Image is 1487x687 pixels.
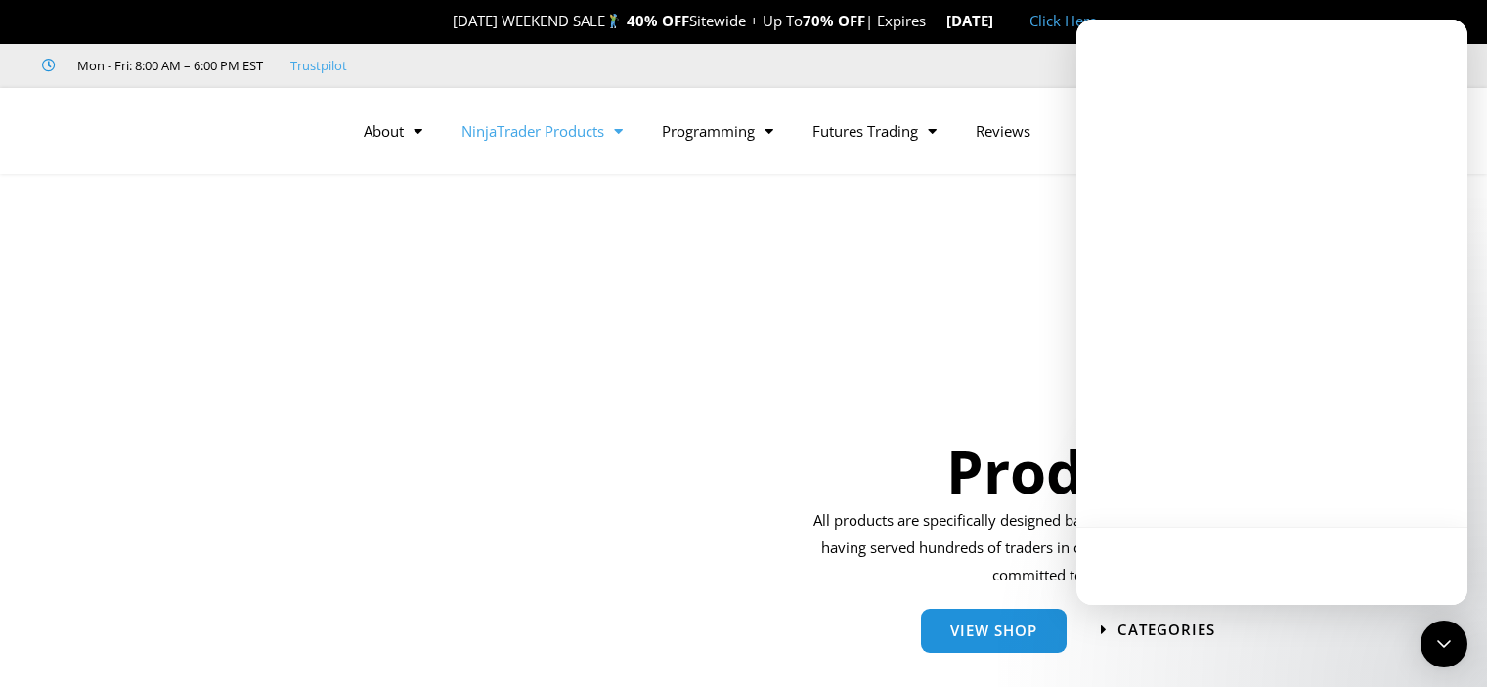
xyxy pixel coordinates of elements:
[1117,623,1215,637] span: categories
[1101,623,1215,637] a: categories
[290,54,347,77] a: Trustpilot
[950,623,1037,638] span: View Shop
[442,108,642,153] a: NinjaTrader Products
[72,96,283,166] img: LogoAI | Affordable Indicators – NinjaTrader
[437,14,452,28] img: 🎉
[1421,621,1467,667] div: Open Intercom Messenger
[432,11,945,30] span: [DATE] WEEKEND SALE Sitewide + Up To | Expires
[803,11,865,30] strong: 70% OFF
[627,11,689,30] strong: 40% OFF
[927,14,941,28] img: ⌛
[344,108,1153,153] nav: Menu
[956,108,1050,153] a: Reviews
[921,609,1067,653] a: View Shop
[606,14,621,28] img: 🏌️‍♂️
[946,11,1010,30] strong: [DATE]
[1029,11,1097,30] a: Click Here
[807,430,1347,512] h1: Products
[807,507,1347,589] p: All products are specifically designed based on our day trading experience and having served hund...
[793,108,956,153] a: Futures Trading
[994,14,1009,28] img: 🏭
[72,54,263,77] span: Mon - Fri: 8:00 AM – 6:00 PM EST
[344,108,442,153] a: About
[642,108,793,153] a: Programming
